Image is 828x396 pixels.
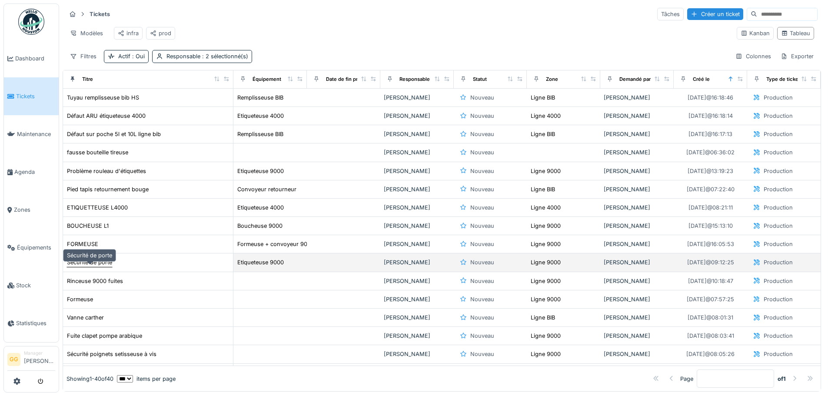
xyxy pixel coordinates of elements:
[4,191,59,229] a: Zones
[384,258,450,266] div: [PERSON_NAME]
[4,77,59,115] a: Tickets
[531,295,561,303] div: Ligne 9000
[384,203,450,212] div: [PERSON_NAME]
[384,350,450,358] div: [PERSON_NAME]
[764,332,793,340] div: Production
[680,374,693,383] div: Page
[67,277,123,285] div: Rinceuse 9000 fuites
[470,222,494,230] div: Nouveau
[384,148,450,156] div: [PERSON_NAME]
[4,266,59,304] a: Stock
[687,8,743,20] div: Créer un ticket
[384,93,450,102] div: [PERSON_NAME]
[470,148,494,156] div: Nouveau
[67,258,112,266] div: Sécurité de porte
[688,93,733,102] div: [DATE] @ 16:18:46
[86,10,113,18] strong: Tickets
[7,350,55,371] a: GG Manager[PERSON_NAME]
[686,350,735,358] div: [DATE] @ 08:05:26
[67,93,139,102] div: Tuyau remplisseuse bib HS
[253,76,281,83] div: Équipement
[604,93,670,102] div: [PERSON_NAME]
[764,222,793,230] div: Production
[687,332,734,340] div: [DATE] @ 08:03:41
[687,185,735,193] div: [DATE] @ 07:22:40
[470,350,494,358] div: Nouveau
[764,277,793,285] div: Production
[531,277,561,285] div: Ligne 9000
[67,222,109,230] div: BOUCHEUSE L1
[604,332,670,340] div: [PERSON_NAME]
[619,76,651,83] div: Demandé par
[326,76,370,83] div: Date de fin prévue
[687,240,734,248] div: [DATE] @ 16:05:53
[531,130,555,138] div: Ligne BIB
[687,295,734,303] div: [DATE] @ 07:57:25
[67,130,161,138] div: Défaut sur poche 5l et 10L ligne bib
[237,185,296,193] div: Convoyeur retourneur
[604,167,670,175] div: [PERSON_NAME]
[688,130,732,138] div: [DATE] @ 16:17:13
[24,350,55,356] div: Manager
[470,313,494,322] div: Nouveau
[741,29,770,37] div: Kanban
[604,112,670,120] div: [PERSON_NAME]
[66,50,100,63] div: Filtres
[531,167,561,175] div: Ligne 9000
[384,167,450,175] div: [PERSON_NAME]
[688,112,733,120] div: [DATE] @ 16:18:14
[237,112,284,120] div: Etiqueteuse 4000
[531,222,561,230] div: Ligne 9000
[4,40,59,77] a: Dashboard
[7,353,20,366] li: GG
[764,258,793,266] div: Production
[470,277,494,285] div: Nouveau
[18,9,44,35] img: Badge_color-CXgf-gQk.svg
[82,76,93,83] div: Titre
[604,295,670,303] div: [PERSON_NAME]
[531,240,561,248] div: Ligne 9000
[764,240,793,248] div: Production
[384,130,450,138] div: [PERSON_NAME]
[470,167,494,175] div: Nouveau
[764,130,793,138] div: Production
[166,52,248,60] div: Responsable
[118,29,139,37] div: infra
[531,313,555,322] div: Ligne BIB
[384,313,450,322] div: [PERSON_NAME]
[693,76,710,83] div: Créé le
[16,92,55,100] span: Tickets
[16,281,55,290] span: Stock
[384,277,450,285] div: [PERSON_NAME]
[67,313,104,322] div: Vanne carther
[781,29,810,37] div: Tableau
[766,76,800,83] div: Type de ticket
[531,185,555,193] div: Ligne BIB
[15,54,55,63] span: Dashboard
[688,167,733,175] div: [DATE] @ 13:19:23
[67,185,149,193] div: Pied tapis retournement bouge
[764,295,793,303] div: Production
[688,203,733,212] div: [DATE] @ 08:21:11
[764,313,793,322] div: Production
[604,222,670,230] div: [PERSON_NAME]
[118,52,145,60] div: Actif
[470,295,494,303] div: Nouveau
[67,203,128,212] div: ETIQUETTEUSE L4000
[604,258,670,266] div: [PERSON_NAME]
[531,112,561,120] div: Ligne 4000
[16,319,55,327] span: Statistiques
[67,332,142,340] div: Fuite clapet pompe arabique
[67,295,93,303] div: Formeuse
[237,203,284,212] div: Etiqueteuse 4000
[688,222,733,230] div: [DATE] @ 15:13:10
[67,148,128,156] div: fausse bouteille tireuse
[604,130,670,138] div: [PERSON_NAME]
[150,29,171,37] div: prod
[470,203,494,212] div: Nouveau
[531,350,561,358] div: Ligne 9000
[67,350,156,358] div: Sécurité poignets setisseuse à vis
[764,350,793,358] div: Production
[384,112,450,120] div: [PERSON_NAME]
[546,76,558,83] div: Zone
